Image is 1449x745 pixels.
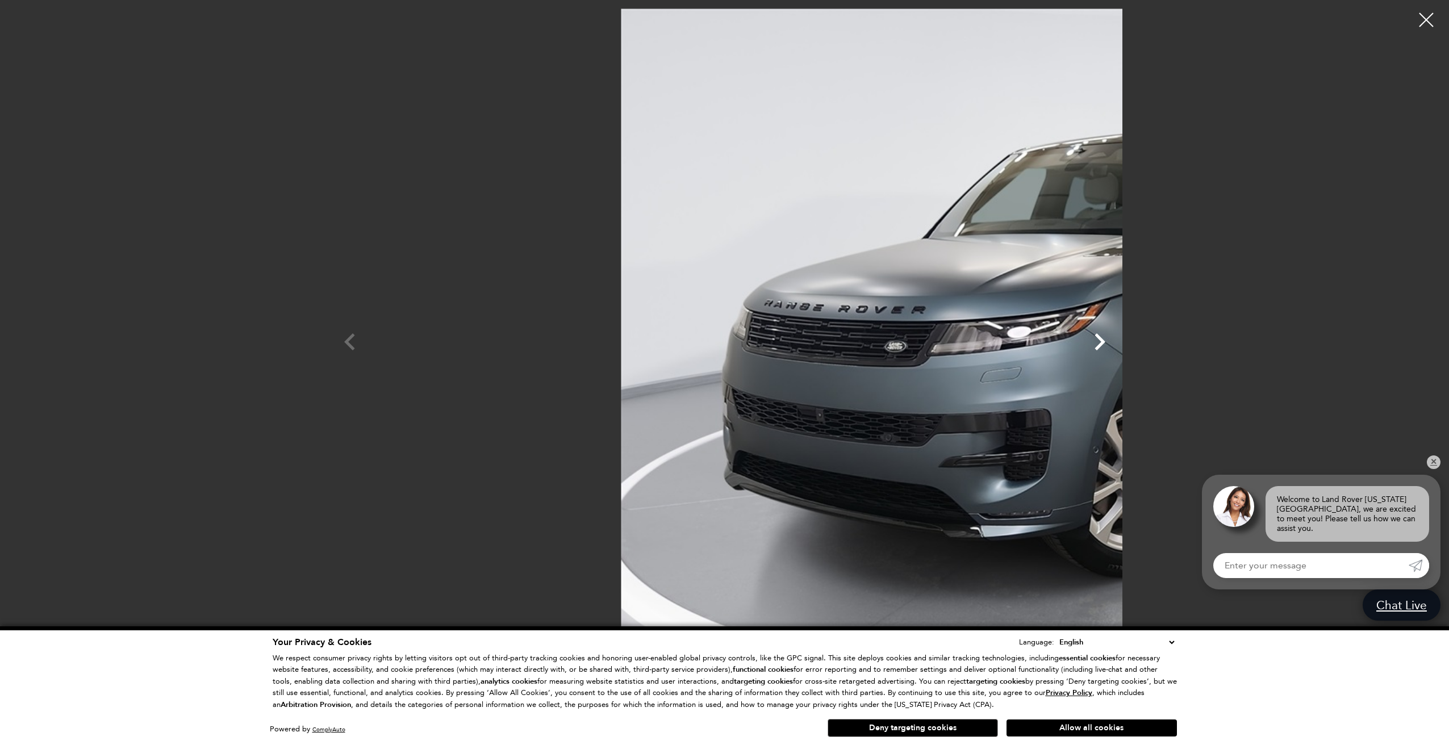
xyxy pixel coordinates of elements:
a: ComplyAuto [312,726,345,733]
strong: Arbitration Provision [281,700,351,710]
button: Deny targeting cookies [828,719,998,737]
p: We respect consumer privacy rights by letting visitors opt out of third-party tracking cookies an... [273,652,1177,711]
span: Your Privacy & Cookies [273,636,371,648]
u: Privacy Policy [1046,688,1092,698]
strong: targeting cookies [734,676,793,687]
button: Allow all cookies [1007,719,1177,736]
div: Language: [1019,638,1054,646]
strong: essential cookies [1059,653,1116,663]
strong: functional cookies [733,664,794,675]
div: Powered by [270,726,345,733]
a: Chat Live [1363,589,1440,621]
div: Welcome to Land Rover [US_STATE][GEOGRAPHIC_DATA], we are excited to meet you! Please tell us how... [1266,486,1429,542]
input: Enter your message [1213,553,1409,578]
select: Language Select [1057,636,1177,648]
strong: targeting cookies [966,676,1025,687]
div: Next [1083,319,1117,370]
a: Submit [1409,553,1429,578]
img: Agent profile photo [1213,486,1254,527]
strong: analytics cookies [481,676,537,687]
span: Chat Live [1371,597,1433,613]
